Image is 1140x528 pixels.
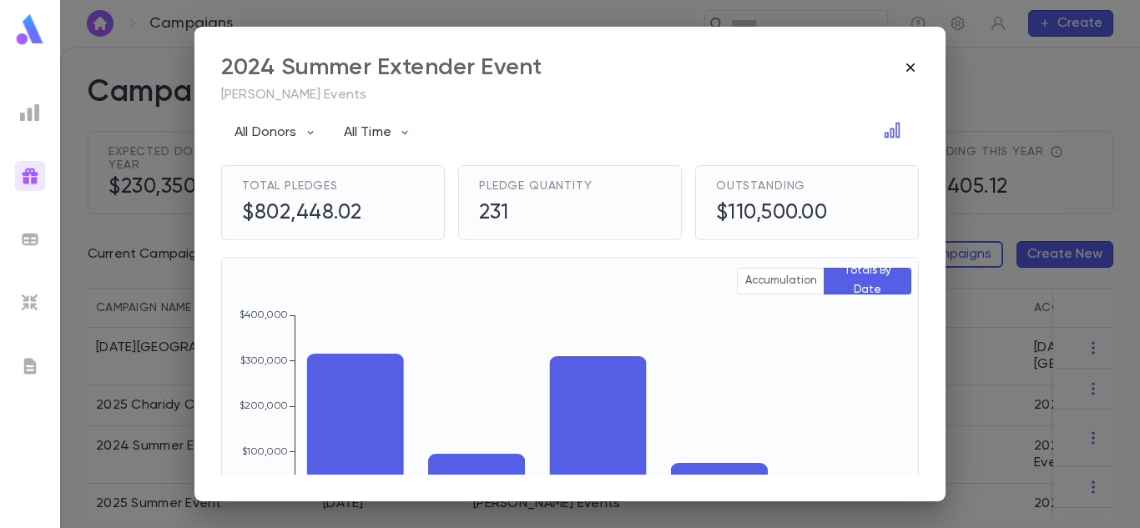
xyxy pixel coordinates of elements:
img: campaigns_gradient.17ab1fa96dd0f67c2e976ce0b3818124.svg [20,166,40,186]
h5: 231 [479,201,593,226]
button: All Donors [221,117,330,148]
button: All Time [330,117,425,148]
span: Pledge Quantity [479,179,593,193]
button: Totals By Date [824,268,911,294]
img: imports_grey.530a8a0e642e233f2baf0ef88e8c9fcb.svg [20,293,40,313]
tspan: $300,000 [240,355,288,366]
img: logo [13,13,47,46]
span: Outstanding [716,179,805,193]
h5: $802,448.02 [242,201,362,226]
button: Open in Data Center [879,117,905,143]
img: letters_grey.7941b92b52307dd3b8a917253454ce1c.svg [20,356,40,376]
div: 2024 Summer Extender Event [221,53,542,82]
tspan: $200,000 [240,400,288,411]
p: [PERSON_NAME] Events [221,87,919,103]
p: All Donors [235,124,297,141]
h5: $110,500.00 [716,201,828,226]
tspan: $400,000 [240,309,288,320]
button: Accumulation [737,268,825,294]
img: batches_grey.339ca447c9d9533ef1741baa751efc33.svg [20,229,40,249]
p: All Time [344,124,391,141]
img: reports_grey.c525e4749d1bce6a11f5fe2a8de1b229.svg [20,103,40,123]
tspan: $100,000 [242,446,288,457]
span: Total Pledges [242,179,338,193]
